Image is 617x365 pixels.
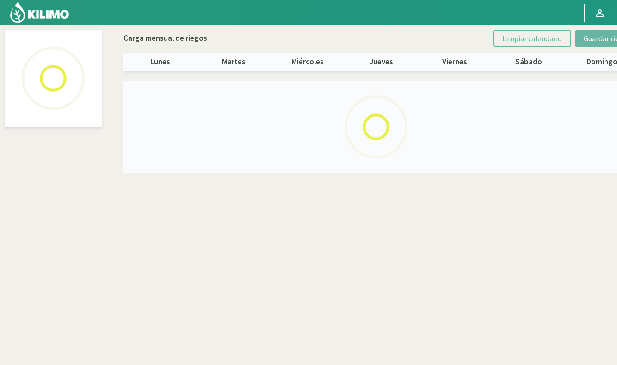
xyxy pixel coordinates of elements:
[9,1,70,24] img: Kilimo
[271,56,344,68] p: miércoles
[123,32,207,44] p: Carga mensual de riegos
[493,30,571,47] button: Limpiar calendario
[345,56,418,68] p: jueves
[418,56,492,68] p: viernes
[330,81,422,173] img: Loading...
[123,56,197,68] p: lunes
[502,34,562,43] span: Limpiar calendario
[197,56,271,68] p: martes
[7,32,99,125] img: Loading...
[492,56,565,68] p: sábado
